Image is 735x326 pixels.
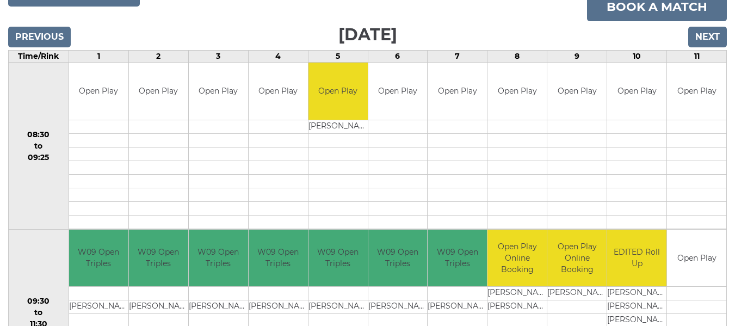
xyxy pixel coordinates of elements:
td: [PERSON_NAME] [607,300,666,314]
td: Open Play [368,63,428,120]
td: Open Play [129,63,188,120]
input: Previous [8,27,71,47]
td: [PERSON_NAME] [308,120,368,133]
td: W09 Open Triples [428,230,487,287]
td: Open Play [189,63,248,120]
td: Open Play [667,230,726,287]
td: Open Play [547,63,607,120]
td: 4 [248,51,308,63]
td: Open Play Online Booking [547,230,607,287]
td: 7 [428,51,487,63]
td: W09 Open Triples [189,230,248,287]
input: Next [688,27,727,47]
td: EDITED Roll Up [607,230,666,287]
td: 8 [487,51,547,63]
td: Open Play [69,63,128,120]
td: Open Play [667,63,726,120]
td: Time/Rink [9,51,69,63]
td: [PERSON_NAME] [368,300,428,314]
td: [PERSON_NAME] [547,287,607,300]
td: Open Play Online Booking [487,230,547,287]
td: 10 [607,51,667,63]
td: 6 [368,51,428,63]
td: 2 [128,51,188,63]
td: Open Play [428,63,487,120]
td: [PERSON_NAME] [487,300,547,314]
td: W09 Open Triples [368,230,428,287]
td: 1 [69,51,128,63]
td: [PERSON_NAME] [189,300,248,314]
td: [PERSON_NAME] [69,300,128,314]
td: W09 Open Triples [129,230,188,287]
td: 5 [308,51,368,63]
td: [PERSON_NAME] [487,287,547,300]
td: 11 [667,51,727,63]
td: Open Play [249,63,308,120]
td: Open Play [487,63,547,120]
td: [PERSON_NAME] [607,287,666,300]
td: 3 [188,51,248,63]
td: [PERSON_NAME] [129,300,188,314]
td: [PERSON_NAME] [428,300,487,314]
td: W09 Open Triples [308,230,368,287]
td: 08:30 to 09:25 [9,63,69,230]
td: [PERSON_NAME] [308,300,368,314]
td: W09 Open Triples [249,230,308,287]
td: 9 [547,51,607,63]
td: Open Play [607,63,666,120]
td: [PERSON_NAME] [249,300,308,314]
td: Open Play [308,63,368,120]
td: W09 Open Triples [69,230,128,287]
